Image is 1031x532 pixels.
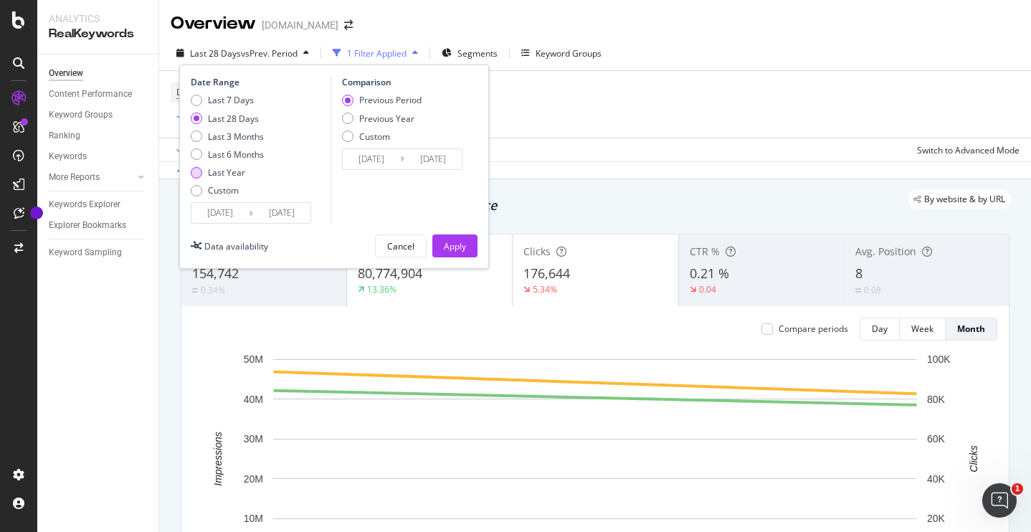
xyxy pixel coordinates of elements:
[49,108,113,123] div: Keyword Groups
[911,138,1020,161] button: Switch to Advanced Mode
[924,195,1005,204] span: By website & by URL
[342,76,467,88] div: Comparison
[343,149,400,169] input: Start Date
[49,170,100,185] div: More Reports
[855,288,861,293] img: Equal
[190,47,241,60] span: Last 28 Days
[927,394,946,405] text: 80K
[191,184,264,196] div: Custom
[204,240,268,252] div: Data availability
[49,128,80,143] div: Ranking
[30,206,43,219] div: Tooltip anchor
[49,149,148,164] a: Keywords
[208,130,264,143] div: Last 3 Months
[49,87,148,102] a: Content Performance
[171,11,256,36] div: Overview
[171,138,212,161] button: Apply
[49,108,148,123] a: Keyword Groups
[387,240,414,252] div: Cancel
[872,323,888,335] div: Day
[212,432,224,485] text: Impressions
[367,283,396,295] div: 13.36%
[192,265,239,282] span: 154,742
[690,244,720,258] span: CTR %
[253,203,310,223] input: End Date
[927,473,946,485] text: 40K
[208,113,259,125] div: Last 28 Days
[49,218,148,233] a: Explorer Bookmarks
[927,513,946,524] text: 20K
[860,318,900,341] button: Day
[444,240,466,252] div: Apply
[171,42,315,65] button: Last 28 DaysvsPrev. Period
[344,20,353,30] div: arrow-right-arrow-left
[208,166,245,179] div: Last Year
[359,94,422,106] div: Previous Period
[779,323,848,335] div: Compare periods
[49,11,147,26] div: Analytics
[342,94,422,106] div: Previous Period
[49,128,148,143] a: Ranking
[946,318,997,341] button: Month
[864,284,881,296] div: 0.08
[49,245,148,260] a: Keyword Sampling
[359,130,390,143] div: Custom
[927,433,946,445] text: 60K
[49,170,134,185] a: More Reports
[927,353,951,365] text: 100K
[171,109,228,126] button: Add Filter
[49,87,132,102] div: Content Performance
[49,66,83,81] div: Overview
[49,197,148,212] a: Keywords Explorer
[900,318,946,341] button: Week
[533,283,557,295] div: 5.34%
[244,513,263,524] text: 10M
[49,66,148,81] a: Overview
[244,433,263,445] text: 30M
[957,323,985,335] div: Month
[208,148,264,161] div: Last 6 Months
[49,197,120,212] div: Keywords Explorer
[432,234,478,257] button: Apply
[342,113,422,125] div: Previous Year
[208,94,254,106] div: Last 7 Days
[191,166,264,179] div: Last Year
[457,47,498,60] span: Segments
[244,353,263,365] text: 50M
[917,144,1020,156] div: Switch to Advanced Mode
[536,47,602,60] div: Keyword Groups
[523,244,551,258] span: Clicks
[192,288,198,293] img: Equal
[176,86,204,98] span: Device
[855,244,916,258] span: Avg. Position
[515,42,607,65] button: Keyword Groups
[191,130,264,143] div: Last 3 Months
[911,323,933,335] div: Week
[342,130,422,143] div: Custom
[191,76,327,88] div: Date Range
[359,113,414,125] div: Previous Year
[191,203,249,223] input: Start Date
[375,234,427,257] button: Cancel
[208,184,239,196] div: Custom
[49,245,122,260] div: Keyword Sampling
[49,26,147,42] div: RealKeywords
[327,42,424,65] button: 1 Filter Applied
[908,189,1011,209] div: legacy label
[49,218,126,233] div: Explorer Bookmarks
[699,283,716,295] div: 0.04
[1012,483,1023,495] span: 1
[241,47,298,60] span: vs Prev. Period
[262,18,338,32] div: [DOMAIN_NAME]
[201,284,225,296] div: 0.34%
[982,483,1017,518] iframe: Intercom live chat
[690,265,729,282] span: 0.21 %
[404,149,462,169] input: End Date
[191,94,264,106] div: Last 7 Days
[523,265,570,282] span: 176,644
[49,149,87,164] div: Keywords
[855,265,863,282] span: 8
[191,148,264,161] div: Last 6 Months
[191,113,264,125] div: Last 28 Days
[244,394,263,405] text: 40M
